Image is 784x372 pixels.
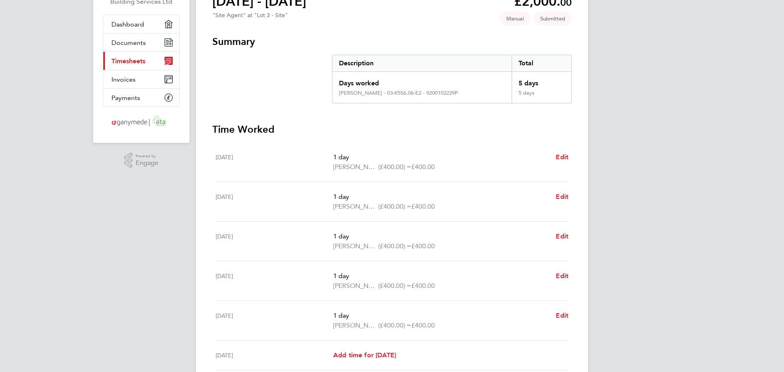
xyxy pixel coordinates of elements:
span: Edit [556,312,568,319]
p: 1 day [333,192,549,202]
span: Payments [111,94,140,102]
a: Go to home page [103,115,180,128]
a: Edit [556,192,568,202]
span: £400.00 [411,203,435,210]
div: [DATE] [216,232,333,251]
div: Description [332,55,512,71]
a: Edit [556,232,568,241]
span: (£400.00) = [378,163,411,171]
span: This timesheet was manually created. [500,12,530,25]
span: Documents [111,39,146,47]
span: Edit [556,193,568,200]
a: Dashboard [103,15,179,33]
span: (£400.00) = [378,282,411,290]
h3: Summary [212,35,572,48]
span: This timesheet is Submitted. [534,12,572,25]
a: Edit [556,152,568,162]
p: 1 day [333,152,549,162]
div: Total [512,55,571,71]
div: [PERSON_NAME] - 03-K556.06-E2 - 9200102229P [339,90,458,96]
span: (£400.00) = [378,242,411,250]
span: [PERSON_NAME] - 03-K556.06-E2 - 9200102229P [333,241,378,251]
span: Dashboard [111,20,144,28]
a: Powered byEngage [124,153,159,168]
a: Documents [103,33,179,51]
a: Invoices [103,70,179,88]
span: Edit [556,153,568,161]
a: Edit [556,271,568,281]
div: 5 days [512,90,571,103]
span: Edit [556,232,568,240]
a: Add time for [DATE] [333,350,396,360]
div: [DATE] [216,271,333,291]
span: £400.00 [411,242,435,250]
span: Add time for [DATE] [333,351,396,359]
span: [PERSON_NAME] - 03-K556.06-E2 - 9200102229P [333,202,378,212]
span: Timesheets [111,57,145,65]
div: [DATE] [216,350,333,360]
p: 1 day [333,232,549,241]
a: Edit [556,311,568,321]
p: 1 day [333,271,549,281]
a: Payments [103,89,179,107]
span: [PERSON_NAME] - 03-K556.06-E2 - 9200102229P [333,281,378,291]
span: Engage [136,160,158,167]
span: [PERSON_NAME] - 03-K556.06-E2 - 9200102229P [333,162,378,172]
span: Powered by [136,153,158,160]
span: £400.00 [411,321,435,329]
h3: Time Worked [212,123,572,136]
div: [DATE] [216,192,333,212]
span: Invoices [111,76,136,83]
span: (£400.00) = [378,321,411,329]
img: ganymedesolutions-logo-retina.png [109,115,174,128]
div: Summary [332,55,572,103]
p: 1 day [333,311,549,321]
div: 5 days [512,72,571,90]
div: [DATE] [216,152,333,172]
span: Edit [556,272,568,280]
span: £400.00 [411,282,435,290]
a: Timesheets [103,52,179,70]
span: £400.00 [411,163,435,171]
span: [PERSON_NAME] - 03-K556.06-E2 - 9200102229P [333,321,378,330]
div: Days worked [332,72,512,90]
div: "Site Agent" at "Lot 3 - Site" [212,12,288,19]
span: (£400.00) = [378,203,411,210]
div: [DATE] [216,311,333,330]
